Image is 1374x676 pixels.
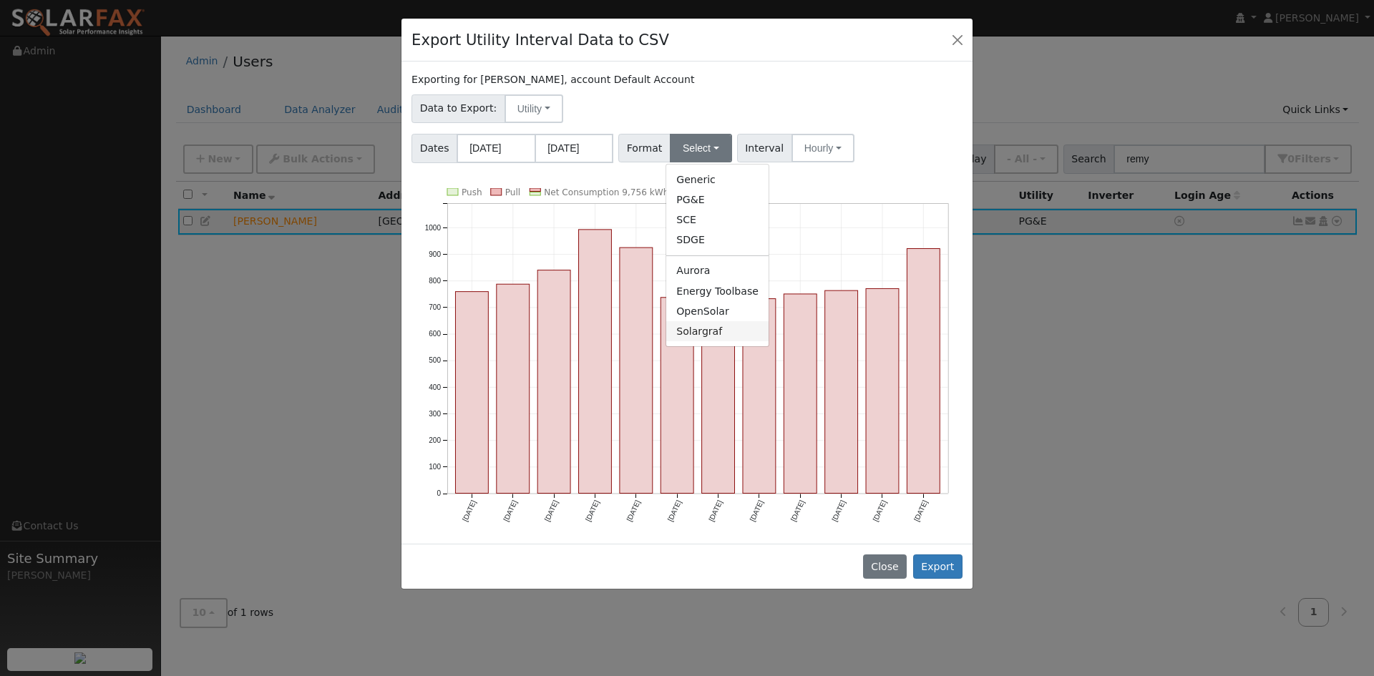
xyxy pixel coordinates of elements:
[620,248,653,493] rect: onclick=""
[618,134,671,162] span: Format
[411,29,669,52] h4: Export Utility Interval Data to CSV
[429,436,441,444] text: 200
[429,356,441,364] text: 500
[411,72,694,87] label: Exporting for [PERSON_NAME], account Default Account
[666,261,769,281] a: Aurora
[666,190,769,210] a: PG&E
[907,248,940,493] rect: onclick=""
[784,294,817,494] rect: onclick=""
[584,499,600,522] text: [DATE]
[505,187,520,197] text: Pull
[666,301,769,321] a: OpenSolar
[625,499,642,522] text: [DATE]
[872,499,888,522] text: [DATE]
[497,284,530,493] rect: onclick=""
[666,499,683,522] text: [DATE]
[429,250,441,258] text: 900
[429,277,441,285] text: 800
[411,94,505,123] span: Data to Export:
[913,554,963,579] button: Export
[505,94,563,123] button: Utility
[863,554,907,579] button: Close
[666,170,769,190] a: Generic
[666,230,769,250] a: SDGE
[462,187,482,197] text: Push
[666,281,769,301] a: Energy Toolbase
[437,489,442,497] text: 0
[749,499,765,522] text: [DATE]
[670,134,732,162] button: Select
[461,499,477,522] text: [DATE]
[429,303,441,311] text: 700
[429,463,441,471] text: 100
[543,499,560,522] text: [DATE]
[537,270,570,493] rect: onclick=""
[429,330,441,338] text: 600
[425,223,442,231] text: 1000
[429,410,441,418] text: 300
[544,187,668,197] text: Net Consumption 9,756 kWh
[666,321,769,341] a: Solargraf
[789,499,806,522] text: [DATE]
[866,288,899,493] rect: onclick=""
[737,134,792,162] span: Interval
[579,230,612,494] rect: onclick=""
[830,499,847,522] text: [DATE]
[429,383,441,391] text: 400
[791,134,854,162] button: Hourly
[502,499,519,522] text: [DATE]
[702,284,735,493] rect: onclick=""
[825,290,858,493] rect: onclick=""
[411,134,457,163] span: Dates
[661,298,693,494] rect: onclick=""
[947,29,968,49] button: Close
[912,499,929,522] text: [DATE]
[707,499,723,522] text: [DATE]
[743,298,776,493] rect: onclick=""
[666,210,769,230] a: SCE
[456,291,489,493] rect: onclick=""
